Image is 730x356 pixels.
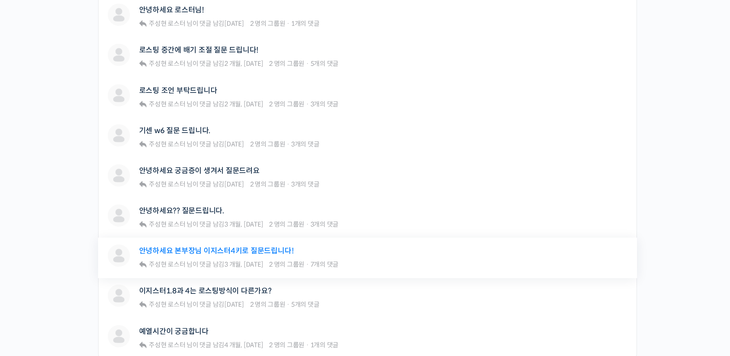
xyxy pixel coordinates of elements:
span: · [306,220,309,228]
a: 로스팅 중간에 배기 조절 질문 드립니다! [139,46,259,54]
a: 주성현 로스터 [147,180,185,188]
span: 님이 댓글 남김 [147,180,244,188]
a: 주성현 로스터 [147,100,185,108]
a: [DATE] [224,180,244,188]
span: 2 명의 그룹원 [269,341,304,349]
a: 주성현 로스터 [147,220,185,228]
span: 5개의 댓글 [291,300,320,309]
span: 님이 댓글 남김 [147,140,244,148]
span: 님이 댓글 남김 [147,59,263,68]
span: 주성현 로스터 [149,341,185,349]
span: 홈 [29,293,35,301]
span: 대화 [84,294,95,301]
span: · [306,100,309,108]
span: 님이 댓글 남김 [147,260,263,268]
span: 2 명의 그룹원 [250,140,286,148]
a: 안녕하세요 본부장님 이지스터4키로 질문드립니다! [139,246,294,255]
a: 안녕하세요 로스터님! [139,6,204,14]
span: 주성현 로스터 [149,180,185,188]
span: · [306,59,309,68]
a: 기센 w6 질문 드립니다. [139,126,211,135]
a: 2 개월, [DATE] [224,100,263,108]
a: 3 개월, [DATE] [224,260,263,268]
span: 주성현 로스터 [149,100,185,108]
a: 이지스터1.8과 4는 로스팅방식이 다른가요? [139,286,272,295]
a: 홈 [3,280,61,303]
span: 3개의 댓글 [291,180,320,188]
span: 님이 댓글 남김 [147,220,263,228]
span: · [286,300,290,309]
span: 3개의 댓글 [310,220,339,228]
a: 주성현 로스터 [147,300,185,309]
span: · [306,260,309,268]
span: 3개의 댓글 [310,100,339,108]
a: 2 개월, [DATE] [224,59,263,68]
a: 3 개월, [DATE] [224,220,263,228]
a: 주성현 로스터 [147,260,185,268]
span: · [286,19,290,28]
span: 님이 댓글 남김 [147,100,263,108]
a: 4 개월, [DATE] [224,341,263,349]
span: 님이 댓글 남김 [147,19,244,28]
span: 주성현 로스터 [149,140,185,148]
span: 7개의 댓글 [310,260,339,268]
span: 주성현 로스터 [149,260,185,268]
span: 주성현 로스터 [149,19,185,28]
span: 님이 댓글 남김 [147,300,244,309]
a: [DATE] [224,140,244,148]
span: 2 명의 그룹원 [269,260,304,268]
span: 1개의 댓글 [291,19,320,28]
a: 안녕하세요 궁금증이 생겨서 질문드려요 [139,166,260,175]
span: · [286,180,290,188]
a: 안녕하세요?? 질문드립니다. [139,206,224,215]
a: 주성현 로스터 [147,59,185,68]
span: 2 명의 그룹원 [250,180,286,188]
span: 님이 댓글 남김 [147,341,263,349]
span: 1개의 댓글 [310,341,339,349]
span: 5개의 댓글 [310,59,339,68]
span: 주성현 로스터 [149,220,185,228]
span: · [306,341,309,349]
span: 2 명의 그룹원 [250,19,286,28]
span: 설정 [142,293,153,301]
span: · [286,140,290,148]
a: 주성현 로스터 [147,19,185,28]
a: [DATE] [224,19,244,28]
span: 주성현 로스터 [149,300,185,309]
a: 예열시간이 궁금합니다 [139,327,209,336]
span: 주성현 로스터 [149,59,185,68]
a: 주성현 로스터 [147,140,185,148]
span: 2 명의 그룹원 [269,100,304,108]
span: 2 명의 그룹원 [269,59,304,68]
span: 2 명의 그룹원 [269,220,304,228]
a: [DATE] [224,300,244,309]
a: 대화 [61,280,119,303]
a: 로스팅 조언 부탁드립니다 [139,86,217,95]
a: 주성현 로스터 [147,341,185,349]
span: 3개의 댓글 [291,140,320,148]
a: 설정 [119,280,177,303]
span: 2 명의 그룹원 [250,300,286,309]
